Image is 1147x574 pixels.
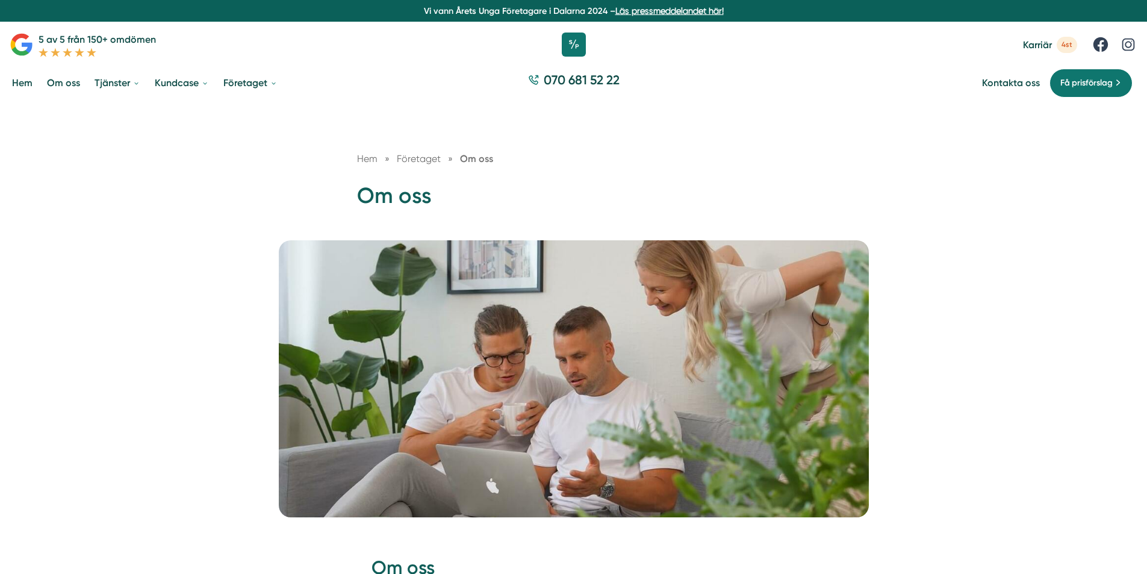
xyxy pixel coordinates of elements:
span: Karriär [1023,39,1052,51]
p: 5 av 5 från 150+ omdömen [39,32,156,47]
span: Företaget [397,153,441,164]
a: Hem [10,67,35,98]
span: » [448,151,453,166]
a: Om oss [460,153,493,164]
a: 070 681 52 22 [523,71,624,95]
a: Få prisförslag [1049,69,1133,98]
a: Företaget [397,153,443,164]
a: Företaget [221,67,280,98]
a: Läs pressmeddelandet här! [615,6,724,16]
a: Karriär 4st [1023,37,1077,53]
a: Kundcase [152,67,211,98]
span: 4st [1057,37,1077,53]
a: Tjänster [92,67,143,98]
span: 070 681 52 22 [544,71,620,89]
a: Kontakta oss [982,77,1040,89]
img: Smartproduktion, [279,240,869,517]
span: » [385,151,390,166]
a: Hem [357,153,378,164]
a: Om oss [45,67,82,98]
span: Få prisförslag [1060,76,1113,90]
p: Vi vann Årets Unga Företagare i Dalarna 2024 – [5,5,1142,17]
h1: Om oss [357,181,791,220]
nav: Breadcrumb [357,151,791,166]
